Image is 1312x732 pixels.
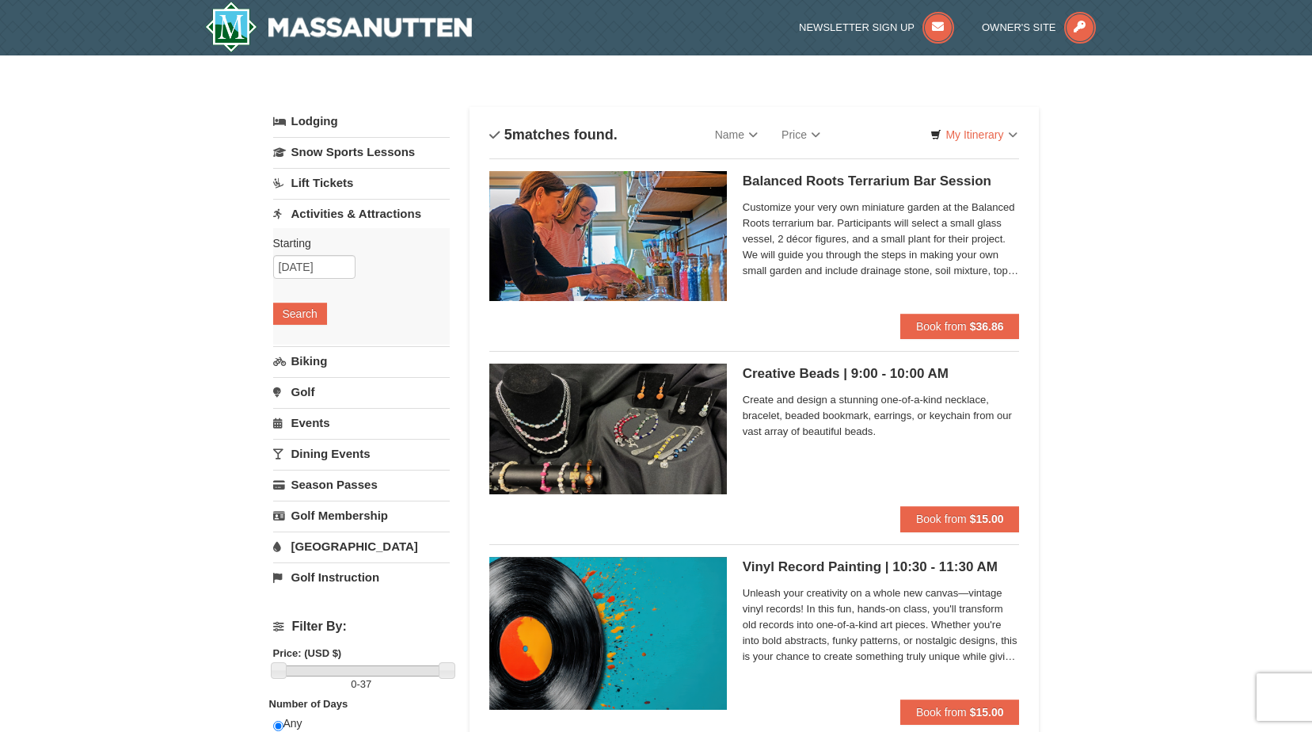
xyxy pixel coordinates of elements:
[273,107,450,135] a: Lodging
[205,2,473,52] a: Massanutten Resort
[273,303,327,325] button: Search
[273,470,450,499] a: Season Passes
[273,168,450,197] a: Lift Tickets
[273,199,450,228] a: Activities & Attractions
[273,137,450,166] a: Snow Sports Lessons
[970,513,1004,525] strong: $15.00
[273,377,450,406] a: Golf
[273,647,342,659] strong: Price: (USD $)
[703,119,770,151] a: Name
[743,173,1020,189] h5: Balanced Roots Terrarium Bar Session
[743,200,1020,279] span: Customize your very own miniature garden at the Balanced Roots terrarium bar. Participants will s...
[982,21,1096,33] a: Owner's Site
[799,21,915,33] span: Newsletter Sign Up
[273,532,450,561] a: [GEOGRAPHIC_DATA]
[273,677,450,692] label: -
[970,320,1004,333] strong: $36.86
[489,364,727,494] img: 6619869-1627-b7fa4d44.jpg
[489,557,727,710] img: 6619869-1748-80d3ea02.png
[900,506,1020,532] button: Book from $15.00
[504,127,512,143] span: 5
[273,439,450,468] a: Dining Events
[900,700,1020,725] button: Book from $15.00
[916,513,967,525] span: Book from
[273,346,450,376] a: Biking
[900,314,1020,339] button: Book from $36.86
[770,119,832,151] a: Price
[489,127,618,143] h4: matches found.
[273,562,450,592] a: Golf Instruction
[489,171,727,301] img: 18871151-30-393e4332.jpg
[273,408,450,437] a: Events
[982,21,1056,33] span: Owner's Site
[273,235,438,251] label: Starting
[743,559,1020,575] h5: Vinyl Record Painting | 10:30 - 11:30 AM
[360,678,371,690] span: 37
[743,585,1020,665] span: Unleash your creativity on a whole new canvas—vintage vinyl records! In this fun, hands-on class,...
[916,706,967,719] span: Book from
[269,698,348,710] strong: Number of Days
[273,620,450,634] h4: Filter By:
[743,366,1020,382] h5: Creative Beads | 9:00 - 10:00 AM
[916,320,967,333] span: Book from
[351,678,356,690] span: 0
[970,706,1004,719] strong: $15.00
[799,21,954,33] a: Newsletter Sign Up
[273,501,450,530] a: Golf Membership
[920,123,1027,147] a: My Itinerary
[743,392,1020,440] span: Create and design a stunning one-of-a-kind necklace, bracelet, beaded bookmark, earrings, or keyc...
[205,2,473,52] img: Massanutten Resort Logo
